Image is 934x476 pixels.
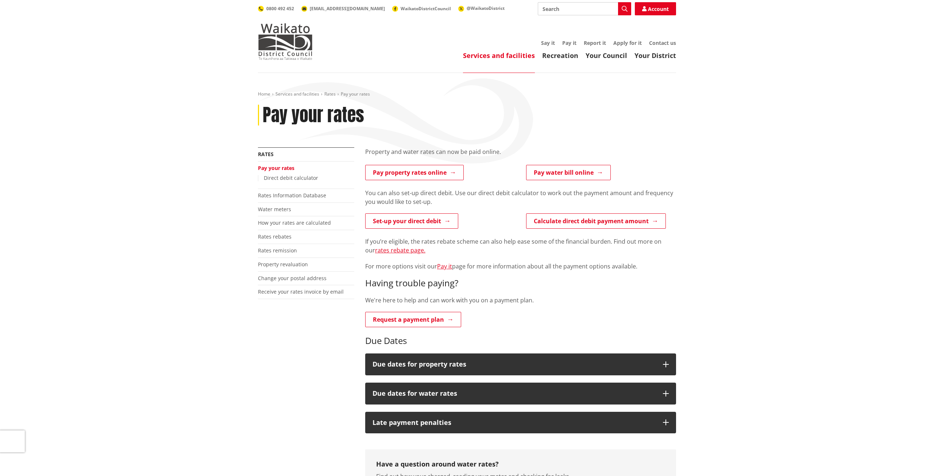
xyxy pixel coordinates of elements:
a: Pay water bill online [526,165,611,180]
h3: Having trouble paying? [365,278,676,289]
h3: Due dates for property rates [373,361,656,368]
button: Late payment penalties [365,412,676,434]
img: Waikato District Council - Te Kaunihera aa Takiwaa o Waikato [258,23,313,60]
span: @WaikatoDistrict [467,5,505,11]
p: You can also set-up direct debit. Use our direct debit calculator to work out the payment amount ... [365,189,676,206]
a: Apply for it [613,39,642,46]
a: Pay property rates online [365,165,464,180]
a: Your Council [586,51,627,60]
a: Rates [258,151,274,158]
p: We're here to help and can work with you on a payment plan. [365,296,676,305]
h3: Late payment penalties [373,419,656,426]
div: Property and water rates can now be paid online. [365,147,676,165]
a: Pay it [437,262,452,270]
button: Due dates for water rates [365,383,676,405]
a: Home [258,91,270,97]
input: Search input [538,2,631,15]
a: Services and facilities [463,51,535,60]
span: 0800 492 452 [266,5,294,12]
a: 0800 492 452 [258,5,294,12]
span: [EMAIL_ADDRESS][DOMAIN_NAME] [310,5,385,12]
h1: Pay your rates [263,105,364,126]
a: Calculate direct debit payment amount [526,213,666,229]
a: Change your postal address [258,275,327,282]
a: rates rebate page. [375,246,425,254]
a: Pay your rates [258,165,294,171]
a: Your District [634,51,676,60]
a: Direct debit calculator [264,174,318,181]
a: Rates [324,91,336,97]
nav: breadcrumb [258,91,676,97]
a: Rates Information Database [258,192,326,199]
a: @WaikatoDistrict [458,5,505,11]
p: If you’re eligible, the rates rebate scheme can also help ease some of the financial burden. Find... [365,237,676,255]
a: Set-up your direct debit [365,213,458,229]
h3: Due dates for water rates [373,390,656,397]
a: Say it [541,39,555,46]
a: Services and facilities [275,91,319,97]
h3: Due Dates [365,336,676,346]
a: [EMAIL_ADDRESS][DOMAIN_NAME] [301,5,385,12]
a: Report it [584,39,606,46]
a: Water meters [258,206,291,213]
button: Due dates for property rates [365,353,676,375]
a: How your rates are calculated [258,219,331,226]
a: Pay it [562,39,576,46]
span: Pay your rates [341,91,370,97]
span: WaikatoDistrictCouncil [401,5,451,12]
a: Request a payment plan [365,312,461,327]
a: Receive your rates invoice by email [258,288,344,295]
a: Recreation [542,51,578,60]
a: WaikatoDistrictCouncil [392,5,451,12]
a: Rates rebates [258,233,292,240]
a: Rates remission [258,247,297,254]
h3: Have a question around water rates? [376,460,665,468]
a: Account [635,2,676,15]
p: For more options visit our page for more information about all the payment options available. [365,262,676,271]
a: Contact us [649,39,676,46]
a: Property revaluation [258,261,308,268]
